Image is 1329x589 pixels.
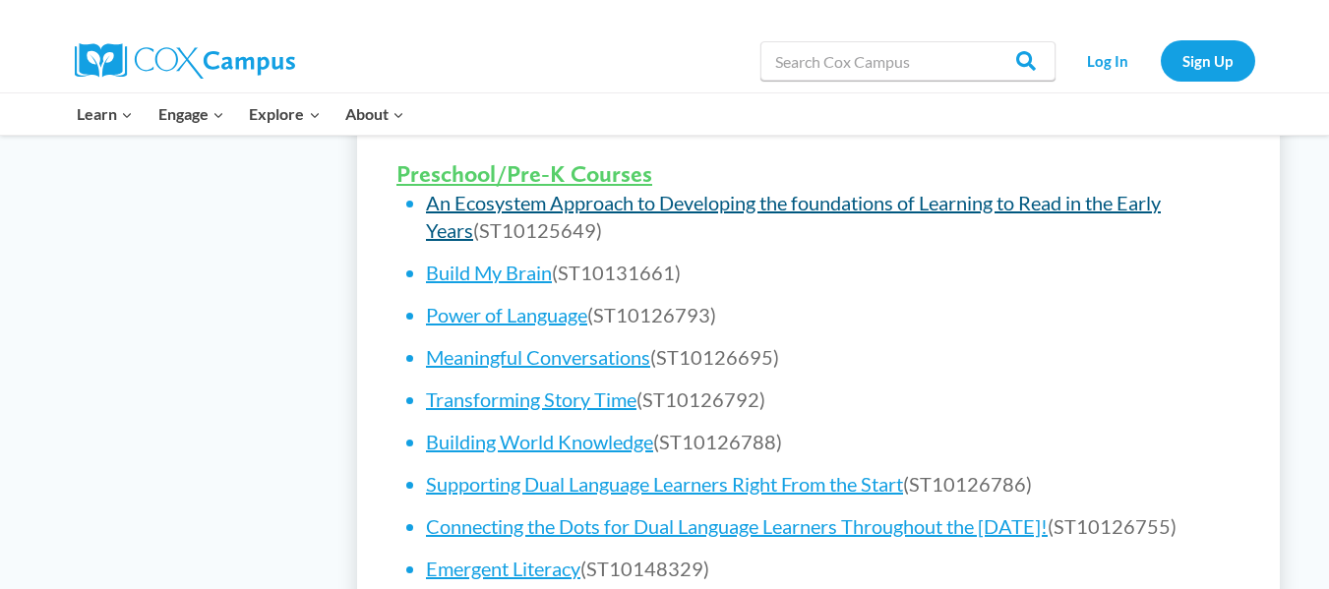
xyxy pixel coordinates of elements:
[426,345,650,369] a: Meaningful Conversations
[1065,40,1151,81] a: Log In
[426,470,1240,498] li: (ST10126786)
[65,93,147,135] button: Child menu of Learn
[760,41,1056,81] input: Search Cox Campus
[65,93,417,135] nav: Primary Navigation
[426,555,1240,582] li: (ST10148329)
[426,301,1240,328] li: (ST10126793)
[426,557,580,580] a: Emergent Literacy
[146,93,237,135] button: Child menu of Engage
[426,387,636,411] a: Transforming Story Time
[426,472,903,496] a: Supporting Dual Language Learners Right From the Start
[426,189,1240,244] li: (ST10125649)
[426,303,587,326] a: Power of Language
[426,261,552,284] a: Build My Brain
[1161,40,1255,81] a: Sign Up
[426,191,1161,242] a: An Ecosystem Approach to Developing the foundations of Learning to Read in the Early Years
[332,93,417,135] button: Child menu of About
[1065,40,1255,81] nav: Secondary Navigation
[426,343,1240,371] li: (ST10126695)
[237,93,333,135] button: Child menu of Explore
[396,159,652,188] span: Preschool/Pre-K Courses
[426,428,1240,455] li: (ST10126788)
[426,259,1240,286] li: (ST10131661)
[426,512,1240,540] li: (ST10126755)
[426,385,1240,413] li: (ST10126792)
[426,514,1048,538] a: Connecting the Dots for Dual Language Learners Throughout the [DATE]!
[426,430,653,453] a: Building World Knowledge
[75,43,295,79] img: Cox Campus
